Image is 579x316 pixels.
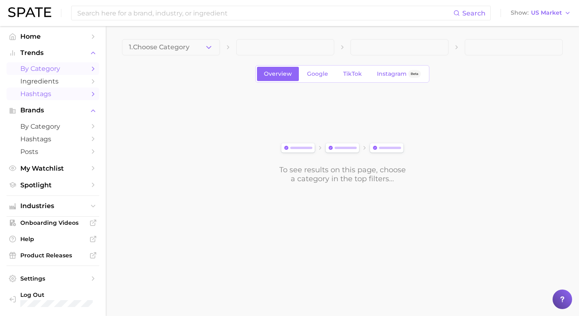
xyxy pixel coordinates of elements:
[76,6,453,20] input: Search here for a brand, industry, or ingredient
[20,219,85,226] span: Onboarding Videos
[8,7,51,17] img: SPATE
[20,235,85,243] span: Help
[20,107,85,114] span: Brands
[7,30,99,43] a: Home
[7,217,99,229] a: Onboarding Videos
[300,67,335,81] a: Google
[7,75,99,88] a: Ingredients
[20,275,85,282] span: Settings
[20,123,85,130] span: by Category
[7,104,99,116] button: Brands
[7,47,99,59] button: Trends
[20,135,85,143] span: Hashtags
[509,8,573,18] button: ShowUS Market
[7,289,99,309] a: Log out. Currently logged in with e-mail ecromp@herocosmetics.us.
[20,77,85,85] span: Ingredients
[122,39,220,55] button: 1.Choose Category
[511,11,529,15] span: Show
[7,249,99,261] a: Product Releases
[129,44,189,51] span: 1. Choose Category
[20,181,85,189] span: Spotlight
[20,49,85,57] span: Trends
[20,33,85,40] span: Home
[20,65,85,72] span: by Category
[7,133,99,145] a: Hashtags
[7,233,99,245] a: Help
[20,202,85,210] span: Industries
[7,272,99,285] a: Settings
[20,252,85,259] span: Product Releases
[411,70,418,77] span: Beta
[343,70,362,77] span: TikTok
[307,70,328,77] span: Google
[462,9,485,17] span: Search
[20,148,85,156] span: Posts
[377,70,407,77] span: Instagram
[7,88,99,100] a: Hashtags
[20,90,85,98] span: Hashtags
[7,145,99,158] a: Posts
[20,291,98,298] span: Log Out
[531,11,562,15] span: US Market
[20,165,85,172] span: My Watchlist
[7,162,99,175] a: My Watchlist
[257,67,299,81] a: Overview
[7,179,99,191] a: Spotlight
[370,67,428,81] a: InstagramBeta
[279,165,406,183] div: To see results on this page, choose a category in the top filters...
[279,141,406,156] img: svg%3e
[7,120,99,133] a: by Category
[7,200,99,212] button: Industries
[7,62,99,75] a: by Category
[336,67,369,81] a: TikTok
[264,70,292,77] span: Overview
